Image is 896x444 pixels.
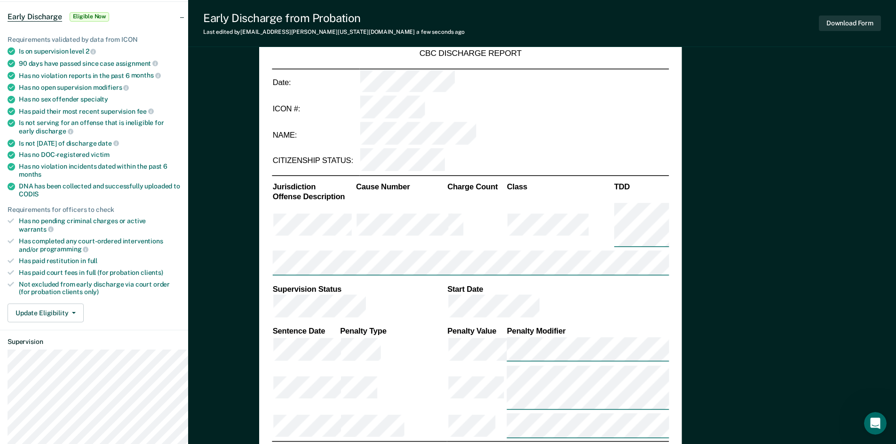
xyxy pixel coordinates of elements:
div: Has paid court fees in full (for probation [19,269,181,277]
iframe: Intercom live chat [864,412,887,435]
span: months [131,71,161,79]
div: 90 days have passed since case [19,59,181,68]
th: Class [506,182,613,192]
div: Requirements for officers to check [8,206,181,214]
span: programming [40,245,88,253]
span: specialty [80,95,108,103]
span: modifiers [93,84,129,91]
span: fee [137,108,154,115]
span: victim [91,151,110,158]
div: Has completed any court-ordered interventions and/or [19,237,181,253]
td: CITIZENSHIP STATUS: [272,148,359,174]
div: DNA has been collected and successfully uploaded to [19,182,181,198]
div: CBC DISCHARGE REPORT [419,48,521,59]
div: Has paid their most recent supervision [19,107,181,116]
button: Update Eligibility [8,304,84,322]
span: months [19,171,41,178]
td: NAME: [272,122,359,148]
th: Supervision Status [272,284,446,295]
span: assignment [116,60,158,67]
div: Is not [DATE] of discharge [19,139,181,148]
th: Start Date [446,284,669,295]
span: Early Discharge [8,12,62,22]
div: Has no DOC-registered [19,151,181,159]
th: Jurisdiction [272,182,355,192]
div: Has no pending criminal charges or active [19,217,181,233]
div: Last edited by [EMAIL_ADDRESS][PERSON_NAME][US_STATE][DOMAIN_NAME] [203,29,465,35]
th: Offense Description [272,192,355,202]
td: Date: [272,69,359,95]
th: Cause Number [355,182,446,192]
span: warrants [19,226,54,233]
div: Requirements validated by data from ICON [8,36,181,44]
span: a few seconds ago [416,29,465,35]
span: 2 [86,47,96,55]
th: Charge Count [446,182,506,192]
div: Has no violation reports in the past 6 [19,71,181,80]
span: only) [84,288,99,296]
td: ICON #: [272,95,359,122]
dt: Supervision [8,338,181,346]
th: TDD [613,182,669,192]
button: Download Form [819,16,881,31]
div: Has no open supervision [19,83,181,92]
div: Has no violation incidents dated within the past 6 [19,163,181,179]
span: discharge [36,127,73,135]
span: full [87,257,97,265]
div: Early Discharge from Probation [203,11,465,25]
th: Sentence Date [272,326,340,336]
div: Has no sex offender [19,95,181,103]
span: CODIS [19,190,39,198]
span: clients) [141,269,163,276]
div: Has paid restitution in [19,257,181,265]
span: date [98,140,119,147]
th: Penalty Type [339,326,446,336]
div: Is not serving for an offense that is ineligible for early [19,119,181,135]
th: Penalty Modifier [506,326,669,336]
div: Is on supervision level [19,47,181,55]
span: Eligible Now [70,12,110,22]
th: Penalty Value [446,326,506,336]
div: Not excluded from early discharge via court order (for probation clients [19,280,181,296]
